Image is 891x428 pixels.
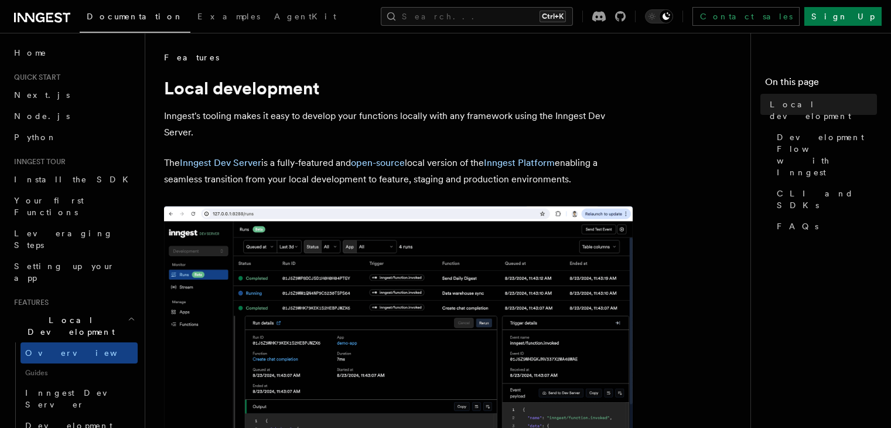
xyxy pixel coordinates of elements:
span: Install the SDK [14,175,135,184]
span: Guides [21,364,138,382]
h4: On this page [765,75,877,94]
span: Leveraging Steps [14,229,113,250]
span: Quick start [9,73,60,82]
a: Next.js [9,84,138,106]
span: Inngest Dev Server [25,388,125,409]
span: Features [9,298,49,307]
a: Node.js [9,106,138,127]
a: Examples [190,4,267,32]
a: Inngest Platform [484,157,555,168]
span: Node.js [14,111,70,121]
span: Inngest tour [9,157,66,167]
span: Python [14,133,57,142]
a: FAQs [772,216,877,237]
a: Sign Up [804,7,882,26]
button: Toggle dark mode [645,9,673,23]
span: Examples [197,12,260,21]
a: Documentation [80,4,190,33]
span: Features [164,52,219,63]
a: Development Flow with Inngest [772,127,877,183]
span: Documentation [87,12,183,21]
span: Next.js [14,90,70,100]
span: Home [14,47,47,59]
span: AgentKit [274,12,336,21]
a: Home [9,42,138,63]
a: Leveraging Steps [9,223,138,256]
a: Contact sales [692,7,800,26]
span: CLI and SDKs [777,188,877,211]
a: Python [9,127,138,148]
a: Inngest Dev Server [180,157,261,168]
p: Inngest's tooling makes it easy to develop your functions locally with any framework using the In... [164,108,633,141]
a: Overview [21,342,138,364]
a: CLI and SDKs [772,183,877,216]
a: Inngest Dev Server [21,382,138,415]
h1: Local development [164,77,633,98]
button: Local Development [9,310,138,342]
a: open-source [351,157,405,168]
a: Local development [765,94,877,127]
button: Search...Ctrl+K [381,7,573,26]
span: Overview [25,348,146,358]
a: Install the SDK [9,169,138,190]
span: Your first Functions [14,196,84,217]
a: AgentKit [267,4,343,32]
p: The is a fully-featured and local version of the enabling a seamless transition from your local d... [164,155,633,188]
span: Local development [770,98,877,122]
span: Setting up your app [14,261,115,283]
a: Setting up your app [9,256,138,288]
a: Your first Functions [9,190,138,223]
span: Local Development [9,314,128,338]
span: FAQs [777,220,818,232]
kbd: Ctrl+K [540,11,566,22]
span: Development Flow with Inngest [777,131,877,178]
